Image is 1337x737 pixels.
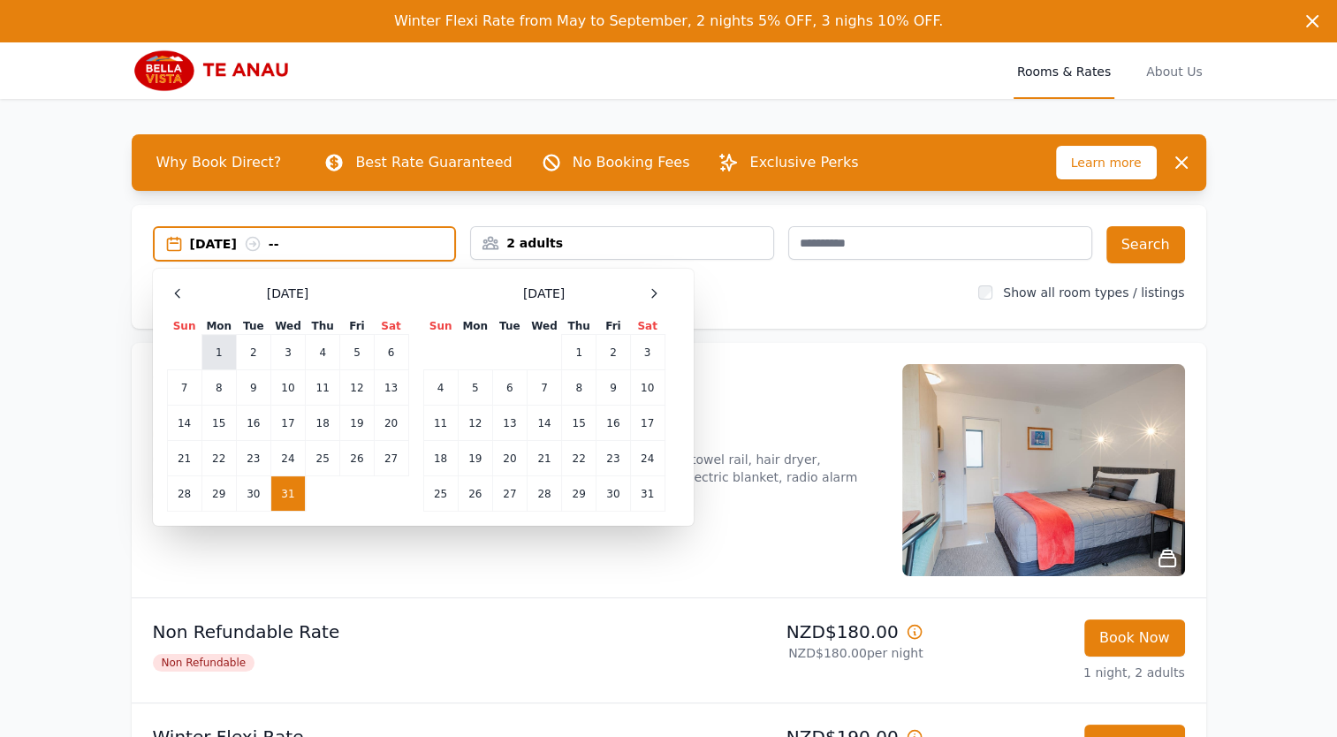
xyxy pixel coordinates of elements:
[1143,42,1205,99] a: About Us
[596,441,630,476] td: 23
[596,406,630,441] td: 16
[132,49,301,92] img: Bella Vista Te Anau
[153,619,662,644] p: Non Refundable Rate
[374,318,408,335] th: Sat
[201,335,236,370] td: 1
[676,619,923,644] p: NZD$180.00
[562,441,596,476] td: 22
[676,644,923,662] p: NZD$180.00 per night
[340,441,374,476] td: 26
[340,335,374,370] td: 5
[340,318,374,335] th: Fri
[355,152,512,173] p: Best Rate Guaranteed
[270,406,305,441] td: 17
[630,406,665,441] td: 17
[458,318,492,335] th: Mon
[190,235,455,253] div: [DATE] --
[492,476,527,512] td: 27
[630,318,665,335] th: Sat
[374,335,408,370] td: 6
[630,370,665,406] td: 10
[492,441,527,476] td: 20
[167,370,201,406] td: 7
[458,476,492,512] td: 26
[527,441,561,476] td: 21
[527,318,561,335] th: Wed
[527,476,561,512] td: 28
[573,152,690,173] p: No Booking Fees
[201,370,236,406] td: 8
[423,406,458,441] td: 11
[423,441,458,476] td: 18
[306,406,340,441] td: 18
[270,441,305,476] td: 24
[306,335,340,370] td: 4
[749,152,858,173] p: Exclusive Perks
[562,406,596,441] td: 15
[306,318,340,335] th: Thu
[267,285,308,302] span: [DATE]
[596,370,630,406] td: 9
[423,370,458,406] td: 4
[374,441,408,476] td: 27
[1003,285,1184,300] label: Show all room types / listings
[458,406,492,441] td: 12
[236,370,270,406] td: 9
[374,406,408,441] td: 20
[153,654,255,672] span: Non Refundable
[340,370,374,406] td: 12
[201,406,236,441] td: 15
[471,234,773,252] div: 2 adults
[423,318,458,335] th: Sun
[630,441,665,476] td: 24
[201,441,236,476] td: 22
[306,441,340,476] td: 25
[527,370,561,406] td: 7
[167,318,201,335] th: Sun
[201,318,236,335] th: Mon
[270,318,305,335] th: Wed
[236,406,270,441] td: 16
[596,335,630,370] td: 2
[270,476,305,512] td: 31
[630,476,665,512] td: 31
[492,406,527,441] td: 13
[340,406,374,441] td: 19
[236,335,270,370] td: 2
[458,441,492,476] td: 19
[236,441,270,476] td: 23
[630,335,665,370] td: 3
[167,441,201,476] td: 21
[236,318,270,335] th: Tue
[562,318,596,335] th: Thu
[236,476,270,512] td: 30
[527,406,561,441] td: 14
[423,476,458,512] td: 25
[596,476,630,512] td: 30
[1056,146,1157,179] span: Learn more
[374,370,408,406] td: 13
[492,370,527,406] td: 6
[394,12,943,29] span: Winter Flexi Rate from May to September, 2 nights 5% OFF, 3 nighs 10% OFF.
[458,370,492,406] td: 5
[142,145,296,180] span: Why Book Direct?
[523,285,565,302] span: [DATE]
[270,370,305,406] td: 10
[562,335,596,370] td: 1
[167,406,201,441] td: 14
[938,664,1185,681] p: 1 night, 2 adults
[306,370,340,406] td: 11
[596,318,630,335] th: Fri
[562,370,596,406] td: 8
[167,476,201,512] td: 28
[562,476,596,512] td: 29
[1106,226,1185,263] button: Search
[1084,619,1185,657] button: Book Now
[492,318,527,335] th: Tue
[201,476,236,512] td: 29
[270,335,305,370] td: 3
[1014,42,1114,99] a: Rooms & Rates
